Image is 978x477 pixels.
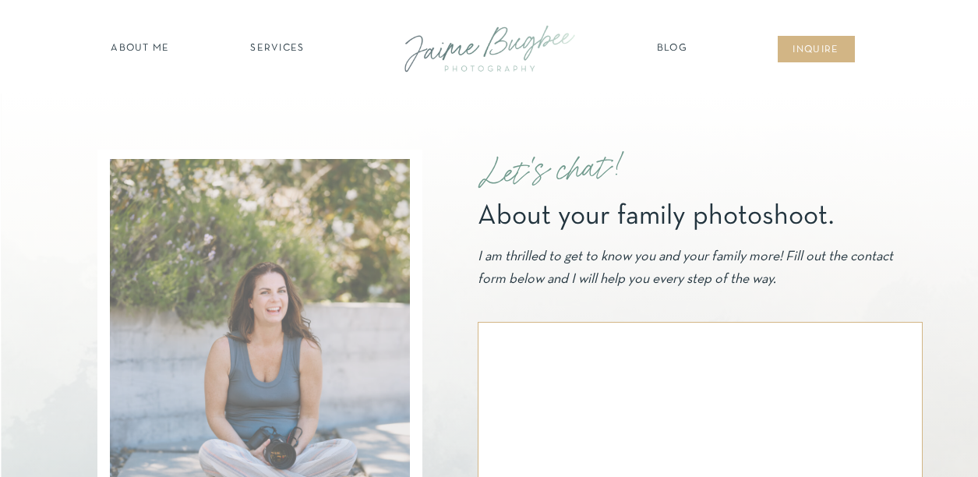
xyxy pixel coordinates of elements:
[234,41,322,57] a: SERVICES
[653,41,692,57] a: Blog
[477,133,758,208] p: Let's chat!
[478,250,893,286] i: I am thrilled to get to know you and your family more! Fill out the contact form below and I will...
[107,41,175,57] a: about ME
[785,43,848,58] a: inqUIre
[478,203,905,226] h1: About your family photoshoot.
